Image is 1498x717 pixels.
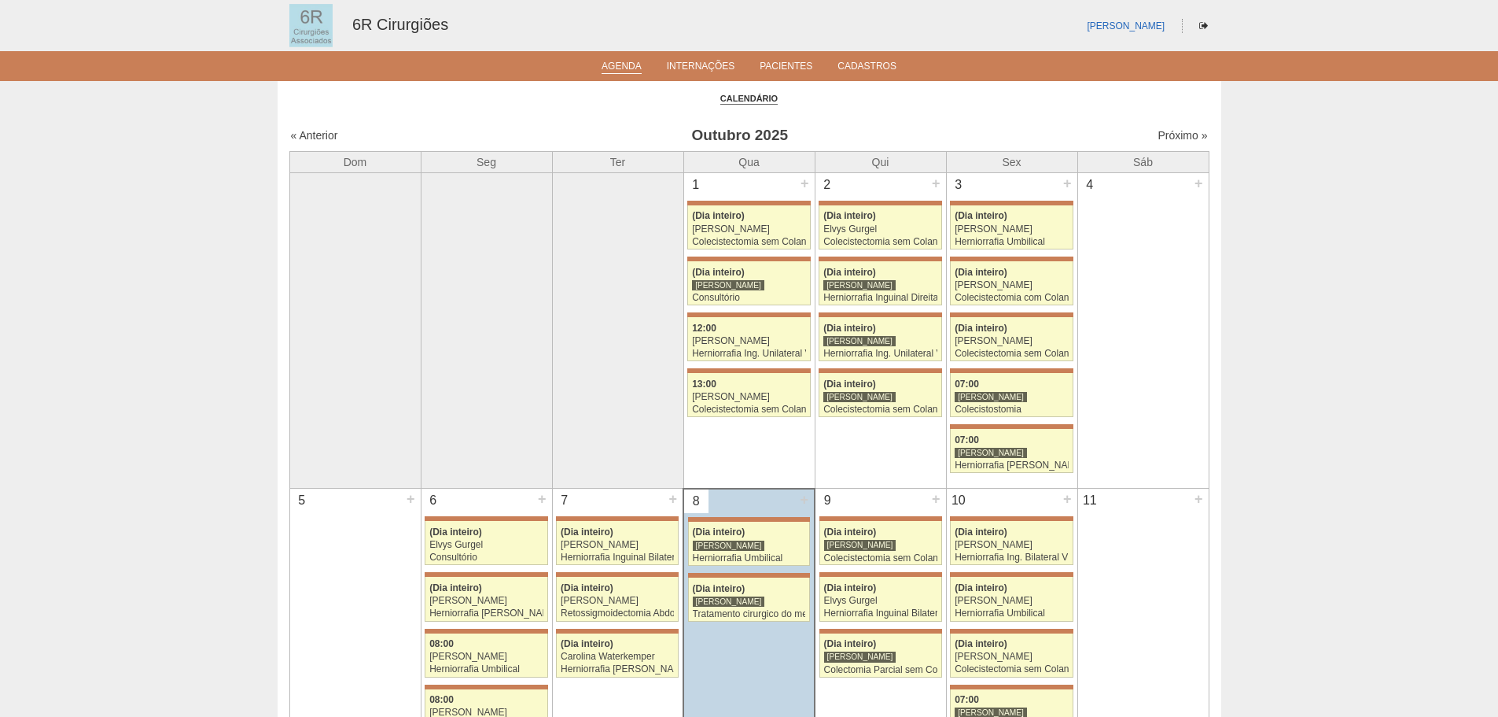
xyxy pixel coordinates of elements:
span: (Dia inteiro) [693,527,745,538]
div: Colecistectomia sem Colangiografia VL [692,405,806,415]
a: 07:00 [PERSON_NAME] Colecistostomia [950,373,1073,417]
div: Key: Maria Braido [687,201,810,205]
div: Key: Maria Braido [819,257,941,261]
div: [PERSON_NAME] [823,279,896,291]
div: 11 [1078,489,1102,512]
div: Key: Maria Braido [950,201,1073,205]
a: (Dia inteiro) [PERSON_NAME] Colecistectomia sem Colangiografia VL [950,317,1073,361]
div: Herniorrafia Umbilical [429,664,543,674]
div: Key: Maria Braido [819,516,942,521]
div: Herniorrafia [PERSON_NAME] [955,460,1069,471]
span: (Dia inteiro) [955,527,1007,538]
div: Key: Maria Braido [556,572,679,577]
div: [PERSON_NAME] [823,335,896,347]
div: Key: Maria Braido [819,368,941,373]
span: (Dia inteiro) [561,638,613,649]
div: [PERSON_NAME] [955,391,1027,403]
a: (Dia inteiro) [PERSON_NAME] Herniorrafia Ing. Bilateral VL [950,521,1073,565]
div: Herniorrafia Ing. Unilateral VL [823,349,937,359]
div: [PERSON_NAME] [955,336,1069,346]
div: Key: Maria Braido [950,572,1073,577]
div: + [798,173,812,194]
a: 6R Cirurgiões [352,16,448,33]
div: Key: Maria Braido [556,516,679,521]
a: (Dia inteiro) [PERSON_NAME] Tratamento cirurgico do megaesofago por video [688,578,810,622]
span: (Dia inteiro) [955,323,1007,334]
div: [PERSON_NAME] [955,652,1069,662]
span: (Dia inteiro) [692,210,745,221]
div: Herniorrafia Umbilical [955,237,1069,247]
span: 07:00 [955,434,979,445]
th: Dom [289,151,421,172]
div: Carolina Waterkemper [561,652,674,662]
div: Key: Maria Braido [687,368,810,373]
span: (Dia inteiro) [955,638,1007,649]
a: (Dia inteiro) [PERSON_NAME] Colectomia Parcial sem Colostomia [819,634,942,678]
a: Próximo » [1158,129,1207,142]
a: (Dia inteiro) [PERSON_NAME] Colecistectomia sem Colangiografia VL [819,521,942,565]
div: Key: Maria Braido [425,629,547,634]
div: [PERSON_NAME] [955,447,1027,459]
a: (Dia inteiro) Elvys Gurgel Consultório [425,521,547,565]
i: Sair [1199,21,1208,31]
a: « Anterior [291,129,338,142]
th: Qui [815,151,946,172]
div: 1 [684,173,709,197]
div: Retossigmoidectomia Abdominal [561,608,674,619]
a: (Dia inteiro) [PERSON_NAME] Herniorrafia Umbilical [950,205,1073,249]
span: (Dia inteiro) [955,582,1007,593]
div: [PERSON_NAME] [955,280,1069,290]
div: Elvys Gurgel [824,596,937,606]
div: Herniorrafia Inguinal Bilateral [561,553,674,563]
div: Colecistectomia sem Colangiografia VL [955,349,1069,359]
div: [PERSON_NAME] [561,540,674,550]
div: + [929,173,943,194]
a: 08:00 [PERSON_NAME] Herniorrafia Umbilical [425,634,547,678]
div: Key: Maria Braido [950,424,1073,429]
a: Cadastros [837,61,896,76]
span: 08:00 [429,638,454,649]
div: + [666,489,679,509]
div: Key: Maria Braido [688,573,810,578]
div: 4 [1078,173,1102,197]
a: (Dia inteiro) [PERSON_NAME] Herniorrafia Inguinal Direita [819,261,941,305]
div: Colecistectomia sem Colangiografia VL [692,237,806,247]
div: Elvys Gurgel [823,224,937,235]
span: (Dia inteiro) [693,583,745,594]
a: [PERSON_NAME] [1087,20,1165,31]
div: Colectomia Parcial sem Colostomia [824,665,937,675]
div: Key: Maria Braido [556,629,679,634]
div: [PERSON_NAME] [692,279,764,291]
div: Key: Maria Braido [425,685,547,689]
div: Consultório [692,293,806,303]
a: (Dia inteiro) [PERSON_NAME] Herniorrafia Inguinal Bilateral [556,521,679,565]
a: Calendário [720,93,778,105]
div: [PERSON_NAME] [955,596,1069,606]
div: + [1061,173,1074,194]
a: (Dia inteiro) Elvys Gurgel Colecistectomia sem Colangiografia VL [819,205,941,249]
a: 13:00 [PERSON_NAME] Colecistectomia sem Colangiografia VL [687,373,810,417]
div: [PERSON_NAME] [824,539,896,551]
div: Key: Maria Braido [950,516,1073,521]
a: (Dia inteiro) [PERSON_NAME] Herniorrafia Ing. Unilateral VL [819,317,941,361]
div: [PERSON_NAME] [824,651,896,663]
a: (Dia inteiro) [PERSON_NAME] Herniorrafia [PERSON_NAME] [425,577,547,621]
div: [PERSON_NAME] [561,596,674,606]
span: (Dia inteiro) [823,210,876,221]
div: [PERSON_NAME] [823,391,896,403]
div: 10 [947,489,971,512]
span: (Dia inteiro) [955,210,1007,221]
div: + [1061,489,1074,509]
span: (Dia inteiro) [824,582,877,593]
a: (Dia inteiro) [PERSON_NAME] Colecistectomia com Colangiografia VL [950,261,1073,305]
div: [PERSON_NAME] [692,224,806,235]
span: 08:00 [429,694,454,705]
div: Key: Maria Braido [950,629,1073,634]
span: (Dia inteiro) [824,638,877,649]
span: (Dia inteiro) [429,527,482,538]
a: (Dia inteiro) [PERSON_NAME] Herniorrafia Umbilical [688,522,810,566]
div: Herniorrafia [PERSON_NAME] [429,608,543,619]
div: [PERSON_NAME] [429,652,543,662]
div: Elvys Gurgel [429,540,543,550]
div: Key: Maria Braido [819,201,941,205]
